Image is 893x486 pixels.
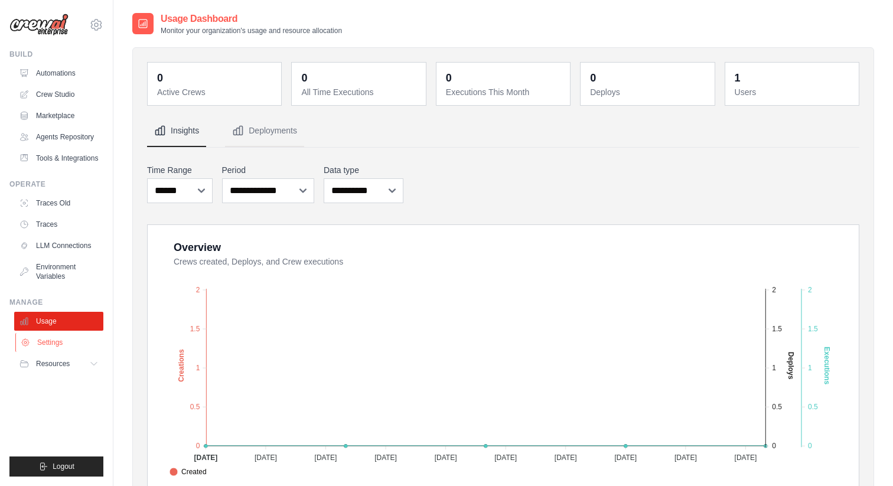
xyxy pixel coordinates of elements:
[446,86,563,98] dt: Executions This Month
[14,236,103,255] a: LLM Connections
[147,164,213,176] label: Time Range
[9,50,103,59] div: Build
[222,164,315,176] label: Period
[590,70,596,86] div: 0
[14,312,103,331] a: Usage
[14,64,103,83] a: Automations
[735,86,852,98] dt: Users
[9,456,103,477] button: Logout
[190,325,200,333] tspan: 1.5
[14,215,103,234] a: Traces
[255,454,277,462] tspan: [DATE]
[225,115,304,147] button: Deployments
[157,86,274,98] dt: Active Crews
[14,354,103,373] button: Resources
[190,403,200,411] tspan: 0.5
[196,364,200,372] tspan: 1
[161,26,342,35] p: Monitor your organization's usage and resource allocation
[301,70,307,86] div: 0
[14,85,103,104] a: Crew Studio
[614,454,637,462] tspan: [DATE]
[53,462,74,471] span: Logout
[196,442,200,450] tspan: 0
[315,454,337,462] tspan: [DATE]
[735,70,741,86] div: 1
[446,70,452,86] div: 0
[14,194,103,213] a: Traces Old
[735,454,757,462] tspan: [DATE]
[374,454,397,462] tspan: [DATE]
[808,403,818,411] tspan: 0.5
[170,467,207,477] span: Created
[14,257,103,286] a: Environment Variables
[15,333,105,352] a: Settings
[772,325,782,333] tspan: 1.5
[808,442,812,450] tspan: 0
[823,347,831,384] text: Executions
[36,359,70,368] span: Resources
[9,298,103,307] div: Manage
[196,286,200,294] tspan: 2
[9,14,69,36] img: Logo
[787,352,795,380] text: Deploys
[161,12,342,26] h2: Usage Dashboard
[555,454,577,462] tspan: [DATE]
[772,286,776,294] tspan: 2
[194,454,217,462] tspan: [DATE]
[674,454,697,462] tspan: [DATE]
[14,106,103,125] a: Marketplace
[157,70,163,86] div: 0
[494,454,517,462] tspan: [DATE]
[14,149,103,168] a: Tools & Integrations
[324,164,403,176] label: Data type
[301,86,418,98] dt: All Time Executions
[772,442,776,450] tspan: 0
[772,364,776,372] tspan: 1
[772,403,782,411] tspan: 0.5
[147,115,859,147] nav: Tabs
[177,349,185,382] text: Creations
[9,180,103,189] div: Operate
[174,239,221,256] div: Overview
[14,128,103,146] a: Agents Repository
[147,115,206,147] button: Insights
[808,286,812,294] tspan: 2
[808,325,818,333] tspan: 1.5
[435,454,457,462] tspan: [DATE]
[590,86,707,98] dt: Deploys
[808,364,812,372] tspan: 1
[174,256,845,268] dt: Crews created, Deploys, and Crew executions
